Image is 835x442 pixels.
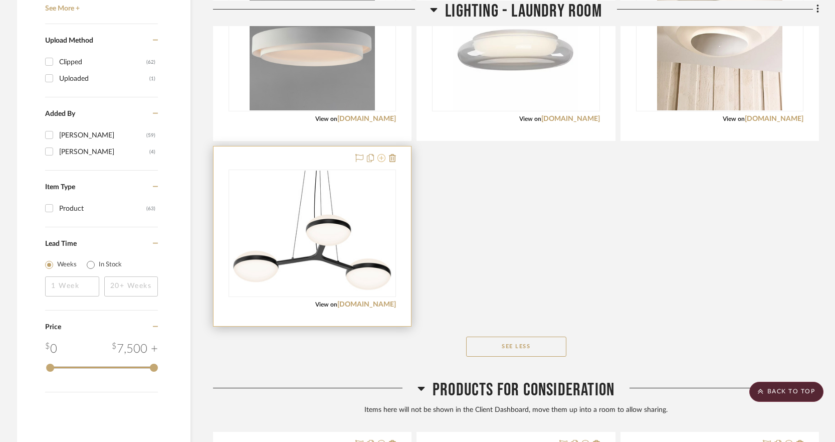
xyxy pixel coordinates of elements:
div: (1) [149,71,155,87]
scroll-to-top-button: BACK TO TOP [749,382,823,402]
div: [PERSON_NAME] [59,127,146,143]
button: See Less [466,337,566,357]
span: Lead Time [45,240,77,247]
div: Uploaded [59,71,149,87]
a: [DOMAIN_NAME] [745,115,803,122]
div: (63) [146,201,155,217]
span: View on [315,116,337,122]
div: Product [59,201,146,217]
img: SONNEMAN PILLOWS CHANDELIER 35.5"DIA X 5.5"H [233,171,392,296]
label: In Stock [99,260,122,270]
div: (4) [149,144,155,160]
label: Weeks [57,260,77,270]
a: [DOMAIN_NAME] [337,301,396,308]
div: (62) [146,54,155,70]
div: [PERSON_NAME] [59,144,149,160]
span: View on [723,116,745,122]
span: View on [519,116,541,122]
input: 20+ Weeks [104,276,158,297]
span: Added By [45,110,75,117]
div: (59) [146,127,155,143]
div: 0 [45,340,57,358]
a: [DOMAIN_NAME] [337,115,396,122]
span: Products For Consideration [433,379,614,401]
span: Price [45,324,61,331]
input: 1 Week [45,276,99,297]
span: Item Type [45,184,75,191]
div: Items here will not be shown in the Client Dashboard, move them up into a room to allow sharing. [213,405,819,416]
span: Upload Method [45,37,93,44]
div: Clipped [59,54,146,70]
a: [DOMAIN_NAME] [541,115,600,122]
div: 0 [229,170,395,297]
span: View on [315,302,337,308]
div: 7,500 + [112,340,158,358]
